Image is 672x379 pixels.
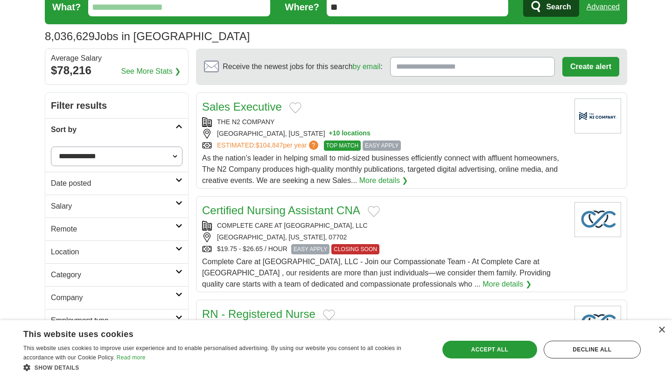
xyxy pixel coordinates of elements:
a: Sort by [45,118,188,141]
h1: Jobs in [GEOGRAPHIC_DATA] [45,30,250,42]
span: Show details [35,365,79,371]
div: Show details [23,363,427,372]
h2: Date posted [51,178,175,189]
img: Company logo [574,202,621,237]
a: by email [353,63,381,70]
div: Decline all [544,341,641,358]
a: Employment type [45,309,188,332]
span: EASY APPLY [291,244,329,254]
a: More details ❯ [359,175,408,186]
div: This website uses cookies [23,326,404,340]
a: Certified Nursing Assistant CNA [202,204,360,217]
a: RN - Registered Nurse [202,308,315,320]
img: Company logo [574,306,621,341]
a: Remote [45,218,188,240]
button: Create alert [562,57,619,77]
div: [GEOGRAPHIC_DATA], [US_STATE], 07702 [202,232,567,242]
span: EASY APPLY [363,140,401,151]
button: Add to favorite jobs [323,309,335,321]
h2: Category [51,269,175,281]
span: Receive the newest jobs for this search : [223,61,382,72]
span: 8,036,629 [45,28,95,45]
div: Accept all [442,341,537,358]
img: Company logo [574,98,621,133]
span: TOP MATCH [324,140,361,151]
div: $19.75 - $26.65 / HOUR [202,244,567,254]
a: Location [45,240,188,263]
span: This website uses cookies to improve user experience and to enable personalised advertising. By u... [23,345,401,361]
a: Company [45,286,188,309]
span: As the nation’s leader in helping small to mid-sized businesses efficiently connect with affluent... [202,154,559,184]
div: COMPLETE CARE AT [GEOGRAPHIC_DATA], LLC [202,221,567,231]
a: Category [45,263,188,286]
button: Add to favorite jobs [289,102,301,113]
a: See More Stats ❯ [121,66,181,77]
h2: Sort by [51,124,175,135]
h2: Company [51,292,175,303]
span: CLOSING SOON [331,244,379,254]
a: Date posted [45,172,188,195]
button: +10 locations [329,129,371,139]
h2: Salary [51,201,175,212]
a: Salary [45,195,188,218]
span: Complete Care at [GEOGRAPHIC_DATA], LLC - Join our Compassionate Team - At Complete Care at [GEOG... [202,258,551,288]
button: Add to favorite jobs [368,206,380,217]
h2: Filter results [45,93,188,118]
span: + [329,129,333,139]
a: ESTIMATED:$104,847per year? [217,140,320,151]
div: Average Salary [51,55,182,62]
a: Read more, opens a new window [117,354,146,361]
span: $104,847 [256,141,283,149]
a: Sales Executive [202,100,282,113]
div: [GEOGRAPHIC_DATA], [US_STATE] [202,129,567,139]
h2: Remote [51,224,175,235]
div: THE N2 COMPANY [202,117,567,127]
div: $78,216 [51,62,182,79]
h2: Employment type [51,315,175,326]
span: ? [309,140,318,150]
a: More details ❯ [483,279,532,290]
div: Close [658,327,665,334]
h2: Location [51,246,175,258]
